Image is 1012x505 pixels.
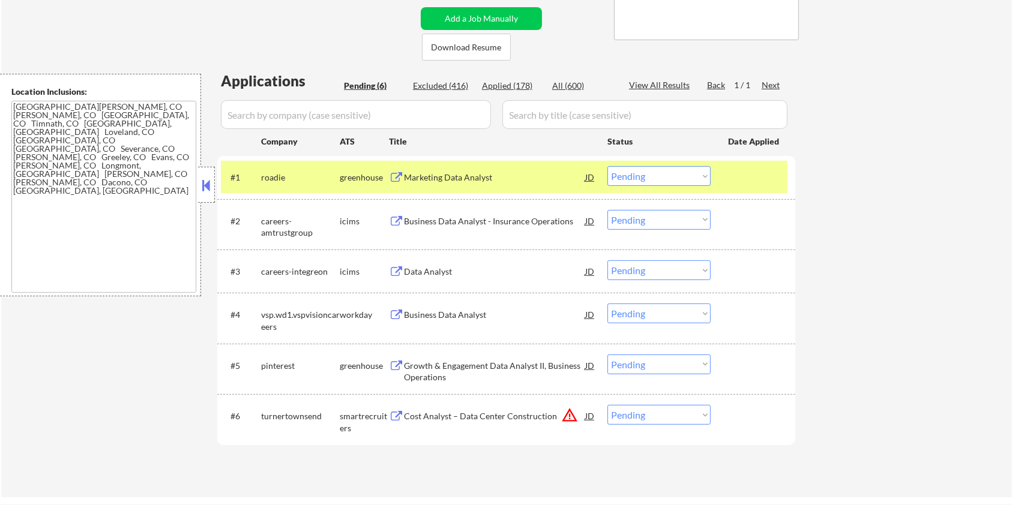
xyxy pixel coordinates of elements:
div: Title [389,136,596,148]
div: smartrecruiters [340,410,389,434]
div: #3 [230,266,251,278]
div: #6 [230,410,251,422]
div: #2 [230,215,251,227]
div: Location Inclusions: [11,86,196,98]
div: greenhouse [340,172,389,184]
div: 1 / 1 [734,79,762,91]
div: Back [707,79,726,91]
div: careers-amtrustgroup [261,215,340,239]
div: JD [584,210,596,232]
div: Cost Analyst – Data Center Construction [404,410,585,422]
button: Add a Job Manually [421,7,542,30]
div: Growth & Engagement Data Analyst II, Business Operations [404,360,585,383]
div: workday [340,309,389,321]
div: Excluded (416) [413,80,473,92]
div: JD [584,260,596,282]
div: Marketing Data Analyst [404,172,585,184]
div: turnertownsend [261,410,340,422]
button: warning_amber [561,407,578,423]
div: Status [607,130,711,152]
div: icims [340,215,389,227]
div: pinterest [261,360,340,372]
div: Company [261,136,340,148]
div: Applied (178) [482,80,542,92]
div: Data Analyst [404,266,585,278]
div: roadie [261,172,340,184]
div: Applications [221,74,340,88]
div: Business Data Analyst - Insurance Operations [404,215,585,227]
div: #1 [230,172,251,184]
div: View All Results [629,79,693,91]
input: Search by title (case sensitive) [502,100,788,129]
div: vsp.wd1.vspvisioncareers [261,309,340,332]
div: JD [584,303,596,325]
div: careers-integreon [261,266,340,278]
div: ATS [340,136,389,148]
div: JD [584,405,596,426]
div: Date Applied [728,136,781,148]
div: JD [584,354,596,376]
div: Business Data Analyst [404,309,585,321]
input: Search by company (case sensitive) [221,100,491,129]
div: JD [584,166,596,188]
div: Next [762,79,781,91]
div: icims [340,266,389,278]
div: #4 [230,309,251,321]
div: #5 [230,360,251,372]
button: Download Resume [422,34,511,61]
div: Pending (6) [344,80,404,92]
div: All (600) [552,80,612,92]
div: greenhouse [340,360,389,372]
